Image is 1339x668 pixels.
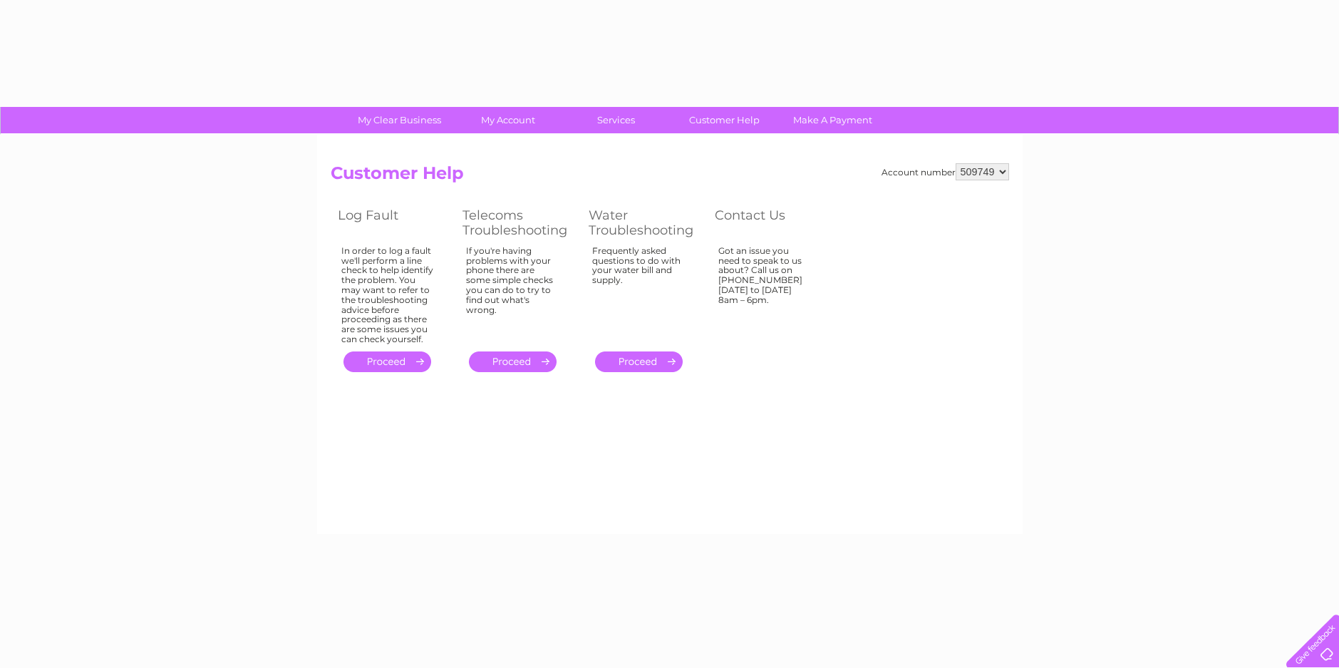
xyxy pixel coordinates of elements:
a: Make A Payment [774,107,891,133]
div: In order to log a fault we'll perform a line check to help identify the problem. You may want to ... [341,246,434,344]
th: Log Fault [331,204,455,242]
a: Customer Help [666,107,783,133]
div: If you're having problems with your phone there are some simple checks you can do to try to find ... [466,246,560,339]
th: Contact Us [708,204,832,242]
a: Services [557,107,675,133]
a: My Account [449,107,567,133]
a: My Clear Business [341,107,458,133]
a: . [595,351,683,372]
th: Water Troubleshooting [581,204,708,242]
h2: Customer Help [331,163,1009,190]
div: Got an issue you need to speak to us about? Call us on [PHONE_NUMBER] [DATE] to [DATE] 8am – 6pm. [718,246,811,339]
div: Account number [882,163,1009,180]
a: . [469,351,557,372]
div: Frequently asked questions to do with your water bill and supply. [592,246,686,339]
a: . [343,351,431,372]
th: Telecoms Troubleshooting [455,204,581,242]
